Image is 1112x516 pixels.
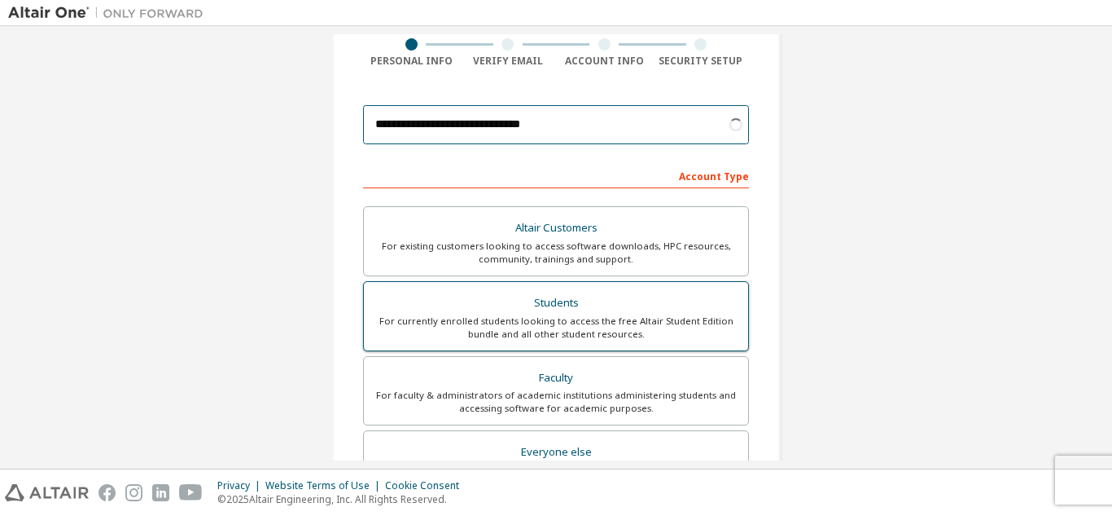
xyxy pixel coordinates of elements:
[8,5,212,21] img: Altair One
[217,492,469,506] p: © 2025 Altair Engineering, Inc. All Rights Reserved.
[5,484,89,501] img: altair_logo.svg
[556,55,653,68] div: Account Info
[179,484,203,501] img: youtube.svg
[217,479,265,492] div: Privacy
[265,479,385,492] div: Website Terms of Use
[653,55,750,68] div: Security Setup
[152,484,169,501] img: linkedin.svg
[374,389,738,415] div: For faculty & administrators of academic institutions administering students and accessing softwa...
[374,315,738,341] div: For currently enrolled students looking to access the free Altair Student Edition bundle and all ...
[363,162,749,188] div: Account Type
[374,240,738,266] div: For existing customers looking to access software downloads, HPC resources, community, trainings ...
[460,55,557,68] div: Verify Email
[125,484,142,501] img: instagram.svg
[99,484,116,501] img: facebook.svg
[374,367,738,390] div: Faculty
[374,217,738,240] div: Altair Customers
[374,441,738,464] div: Everyone else
[363,55,460,68] div: Personal Info
[374,292,738,315] div: Students
[385,479,469,492] div: Cookie Consent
